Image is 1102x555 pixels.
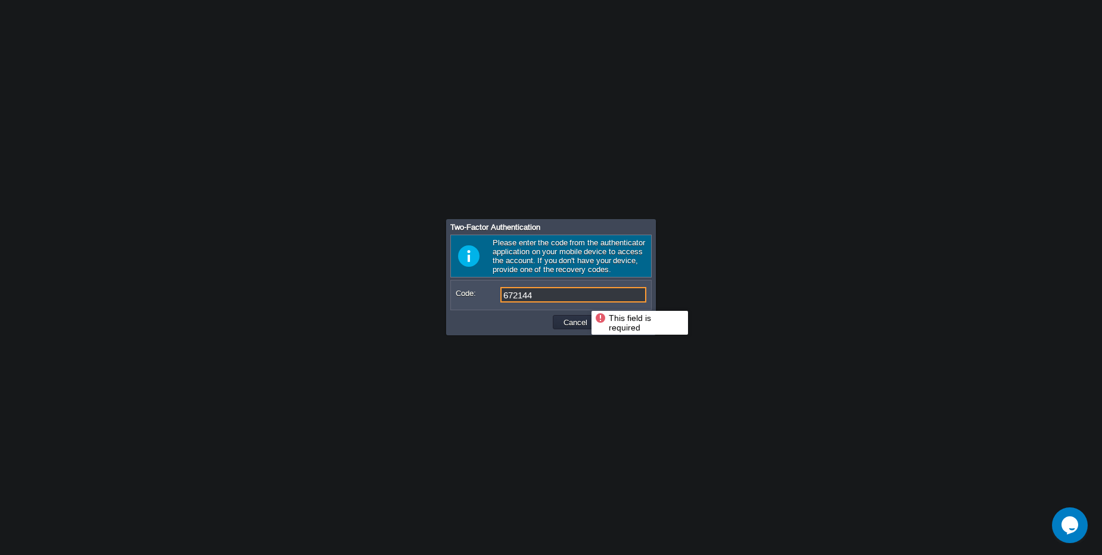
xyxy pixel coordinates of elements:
button: Cancel [560,317,591,328]
span: Two-Factor Authentication [450,223,540,232]
div: Please enter the code from the authenticator application on your mobile device to access the acco... [450,235,652,277]
div: This field is required [594,312,685,333]
label: Code: [456,287,499,300]
iframe: chat widget [1052,507,1090,543]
